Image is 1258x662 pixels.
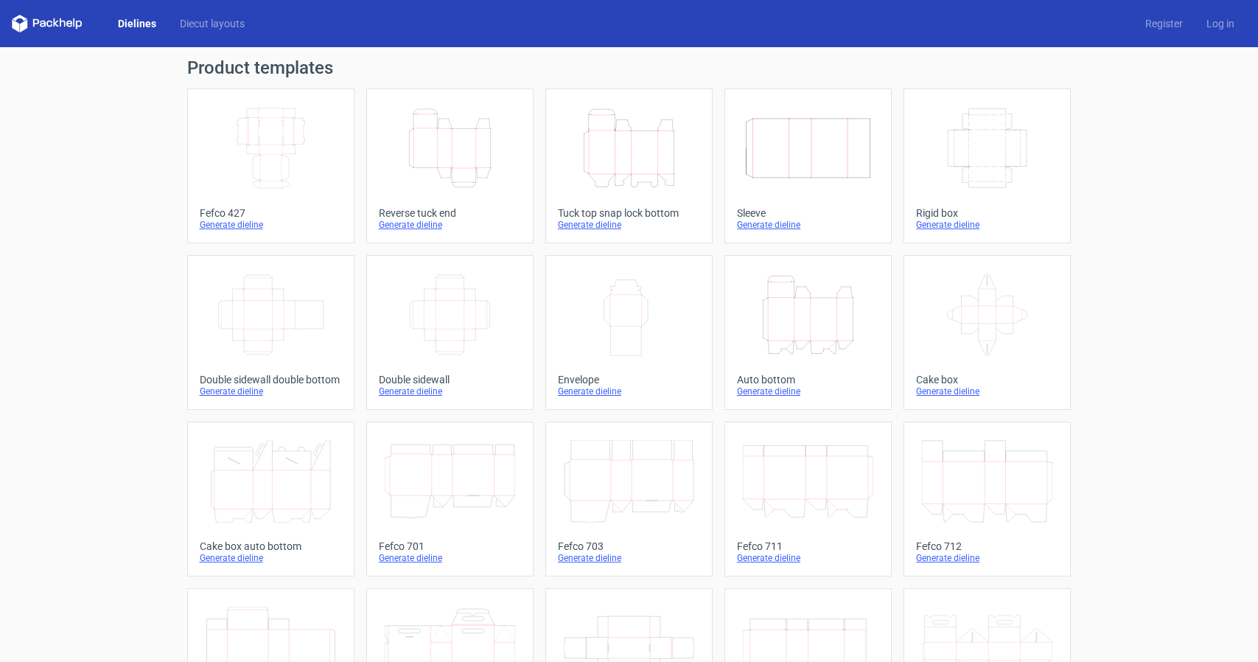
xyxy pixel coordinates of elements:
a: Fefco 712Generate dieline [904,422,1071,576]
div: Generate dieline [737,219,879,231]
a: Double sidewall double bottomGenerate dieline [187,255,354,410]
a: Diecut layouts [168,16,256,31]
div: Sleeve [737,207,879,219]
a: Fefco 427Generate dieline [187,88,354,243]
div: Double sidewall [379,374,521,386]
div: Generate dieline [737,552,879,564]
a: Log in [1195,16,1246,31]
a: Fefco 703Generate dieline [545,422,713,576]
a: Rigid boxGenerate dieline [904,88,1071,243]
a: EnvelopeGenerate dieline [545,255,713,410]
div: Fefco 703 [558,540,700,552]
div: Cake box auto bottom [200,540,342,552]
a: Register [1133,16,1195,31]
div: Generate dieline [200,219,342,231]
a: SleeveGenerate dieline [724,88,892,243]
div: Fefco 712 [916,540,1058,552]
div: Fefco 701 [379,540,521,552]
div: Tuck top snap lock bottom [558,207,700,219]
div: Generate dieline [916,552,1058,564]
a: Double sidewallGenerate dieline [366,255,534,410]
div: Double sidewall double bottom [200,374,342,386]
div: Generate dieline [916,386,1058,397]
div: Generate dieline [916,219,1058,231]
a: Fefco 701Generate dieline [366,422,534,576]
h1: Product templates [187,59,1072,77]
div: Generate dieline [200,552,342,564]
div: Generate dieline [200,386,342,397]
div: Reverse tuck end [379,207,521,219]
a: Cake box auto bottomGenerate dieline [187,422,354,576]
div: Generate dieline [379,219,521,231]
a: Reverse tuck endGenerate dieline [366,88,534,243]
div: Generate dieline [737,386,879,397]
div: Auto bottom [737,374,879,386]
div: Generate dieline [379,552,521,564]
div: Cake box [916,374,1058,386]
div: Generate dieline [558,386,700,397]
div: Envelope [558,374,700,386]
a: Cake boxGenerate dieline [904,255,1071,410]
div: Generate dieline [379,386,521,397]
a: Dielines [106,16,168,31]
a: Tuck top snap lock bottomGenerate dieline [545,88,713,243]
a: Auto bottomGenerate dieline [724,255,892,410]
div: Generate dieline [558,552,700,564]
div: Generate dieline [558,219,700,231]
div: Fefco 711 [737,540,879,552]
div: Fefco 427 [200,207,342,219]
a: Fefco 711Generate dieline [724,422,892,576]
div: Rigid box [916,207,1058,219]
